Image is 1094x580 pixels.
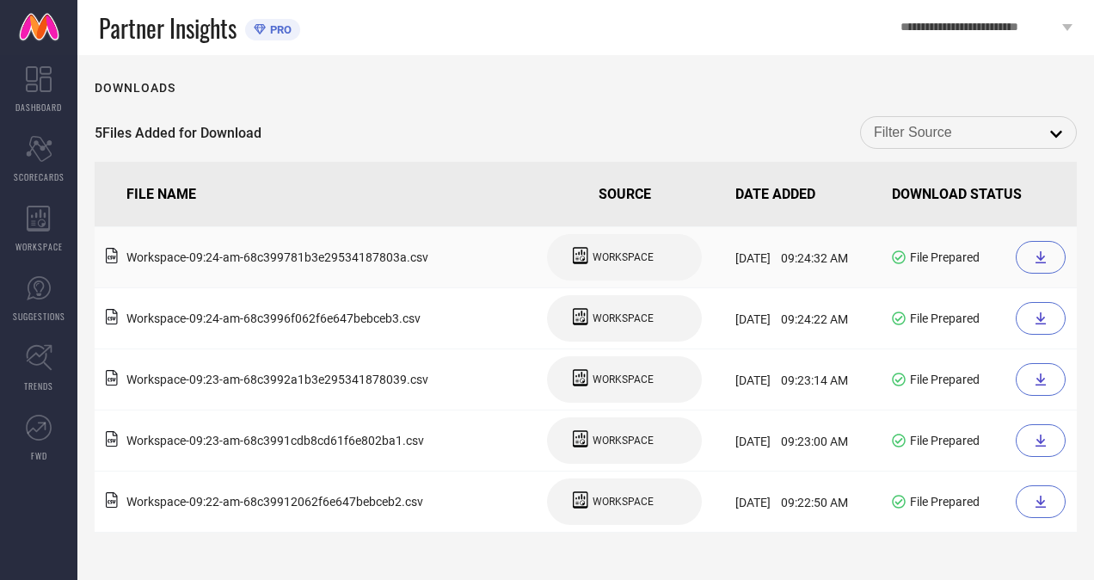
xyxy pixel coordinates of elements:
span: SUGGESTIONS [13,310,65,323]
span: SCORECARDS [14,170,65,183]
th: SOURCE [520,162,728,227]
a: Download [1016,424,1070,457]
a: Download [1016,241,1070,274]
span: [DATE] 09:23:00 AM [735,435,848,448]
span: Workspace - 09:24-am - 68c399781b3e29534187803a .csv [126,250,428,264]
span: [DATE] 09:23:14 AM [735,373,848,387]
span: File Prepared [910,250,980,264]
span: WORKSPACE [593,373,654,386]
th: DOWNLOAD STATUS [885,162,1077,227]
a: Download [1016,302,1070,335]
span: Partner Insights [99,10,237,46]
span: FWD [31,449,47,462]
span: WORKSPACE [593,435,654,447]
span: [DATE] 09:24:22 AM [735,312,848,326]
a: Download [1016,485,1070,518]
span: File Prepared [910,312,980,325]
span: Workspace - 09:24-am - 68c3996f062f6e647bebceb3 .csv [126,312,421,325]
span: WORKSPACE [593,496,654,508]
span: File Prepared [910,373,980,386]
th: DATE ADDED [728,162,884,227]
span: File Prepared [910,434,980,447]
th: FILE NAME [95,162,520,227]
span: File Prepared [910,495,980,509]
span: Workspace - 09:22-am - 68c39912062f6e647bebceb2 .csv [126,495,423,509]
span: DASHBOARD [15,101,62,114]
span: Workspace - 09:23-am - 68c3992a1b3e295341878039 .csv [126,373,428,386]
span: 5 Files Added for Download [95,125,261,141]
span: [DATE] 09:22:50 AM [735,496,848,509]
span: WORKSPACE [593,251,654,263]
span: WORKSPACE [15,240,63,253]
span: WORKSPACE [593,312,654,324]
span: Workspace - 09:23-am - 68c3991cdb8cd61f6e802ba1 .csv [126,434,424,447]
a: Download [1016,363,1070,396]
span: [DATE] 09:24:32 AM [735,251,848,265]
span: PRO [266,23,292,36]
h1: Downloads [95,81,175,95]
span: TRENDS [24,379,53,392]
